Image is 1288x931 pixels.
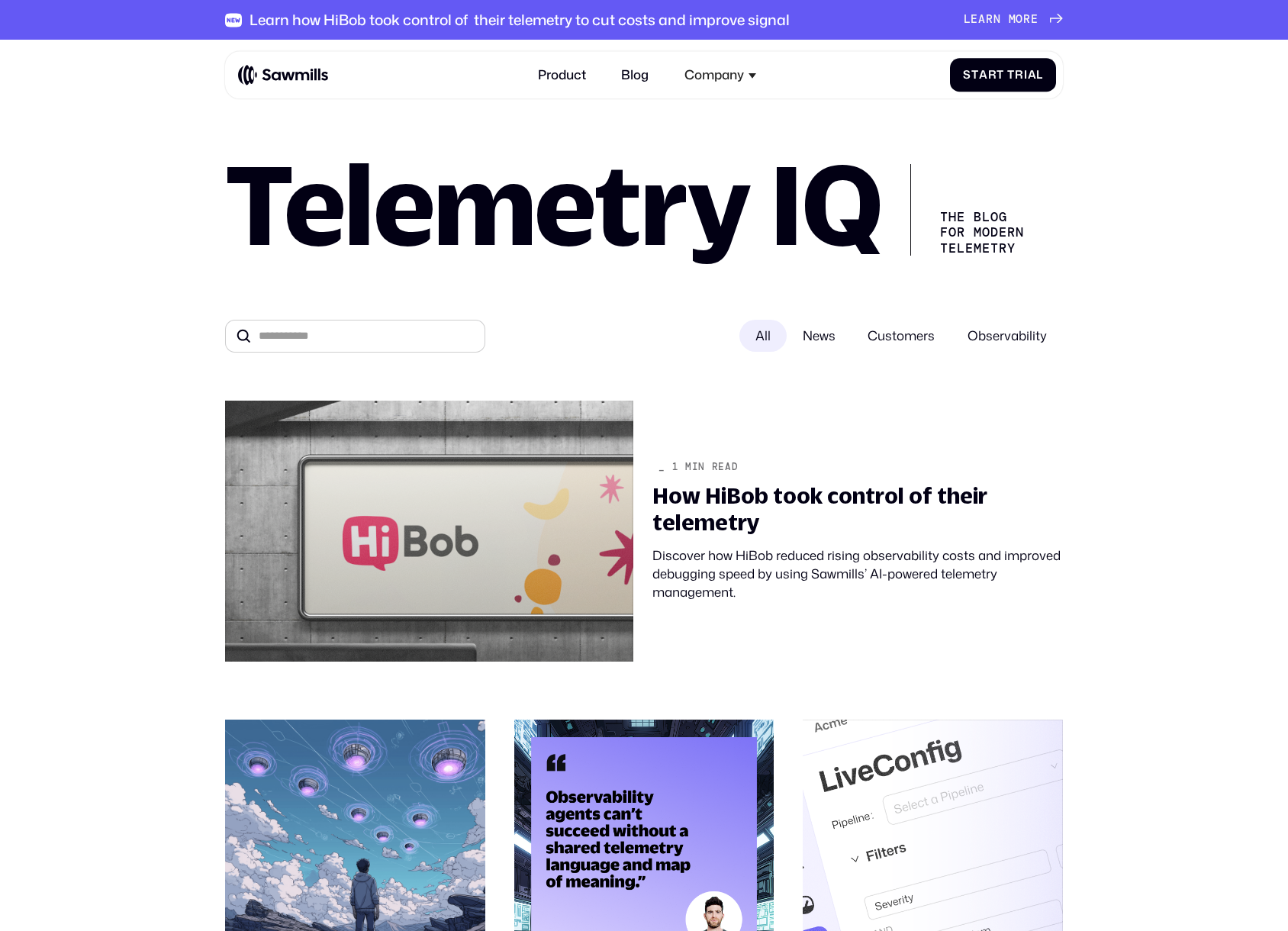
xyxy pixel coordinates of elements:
[225,320,1062,352] form: All
[1028,68,1037,82] span: a
[963,68,971,82] span: S
[1023,13,1031,27] span: r
[1031,13,1038,27] span: e
[993,13,1001,27] span: n
[1007,68,1015,82] span: T
[652,482,1063,536] div: How HiBob took control of their telemetry
[979,68,988,82] span: a
[787,320,852,351] span: News
[658,461,665,472] div: _
[978,13,986,27] span: a
[684,67,744,82] div: Company
[971,13,978,27] span: e
[1024,68,1028,82] span: i
[1009,13,1016,27] span: m
[910,164,1039,256] div: The Blog for Modern telemetry
[852,320,951,351] span: Customers
[997,68,1004,82] span: t
[214,389,1074,672] a: _1min readHow HiBob took control of their telemetryDiscover how HiBob reduced rising observabilit...
[672,461,679,472] div: 1
[951,320,1062,351] span: Observability
[1016,13,1023,27] span: o
[1015,68,1024,82] span: r
[225,153,881,256] h1: Telemetry IQ
[739,320,787,351] div: All
[250,11,790,29] div: Learn how HiBob took control of their telemetry to cut costs and improve signal
[964,13,1063,27] a: Learnmore
[950,59,1056,92] a: StartTrial
[986,13,993,27] span: r
[675,58,766,93] div: Company
[964,13,971,27] span: L
[652,546,1063,601] div: Discover how HiBob reduced rising observability costs and improved debugging speed by using Sawmi...
[1036,68,1043,82] span: l
[988,68,997,82] span: r
[685,461,739,472] div: min read
[971,68,979,82] span: t
[612,58,658,93] a: Blog
[528,58,595,93] a: Product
